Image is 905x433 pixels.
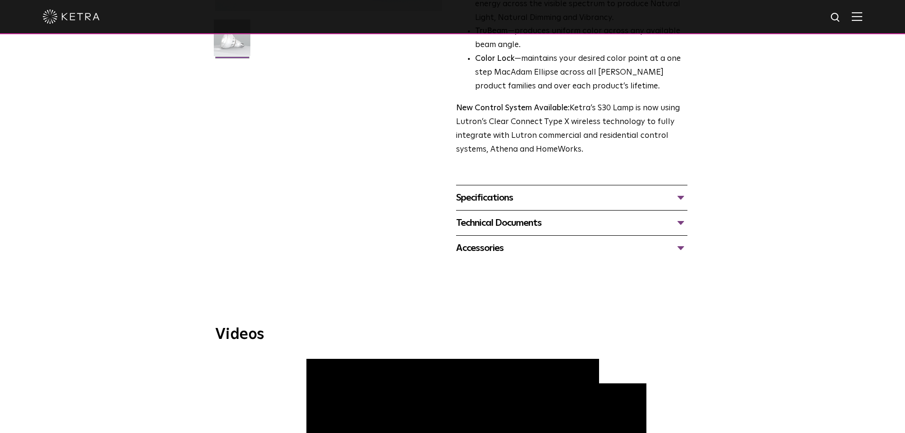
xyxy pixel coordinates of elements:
li: —maintains your desired color point at a one step MacAdam Ellipse across all [PERSON_NAME] produc... [475,52,687,94]
p: Ketra’s S30 Lamp is now using Lutron’s Clear Connect Type X wireless technology to fully integrat... [456,102,687,157]
div: Technical Documents [456,215,687,231]
li: —produces uniform color across any available beam angle. [475,25,687,52]
strong: Color Lock [475,55,514,63]
img: S30-Lamp-Edison-2021-Web-Square [214,19,250,63]
div: Accessories [456,241,687,256]
strong: New Control System Available: [456,104,570,112]
h3: Videos [215,327,690,342]
img: search icon [830,12,842,24]
img: Hamburger%20Nav.svg [852,12,862,21]
img: ketra-logo-2019-white [43,10,100,24]
div: Specifications [456,190,687,205]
